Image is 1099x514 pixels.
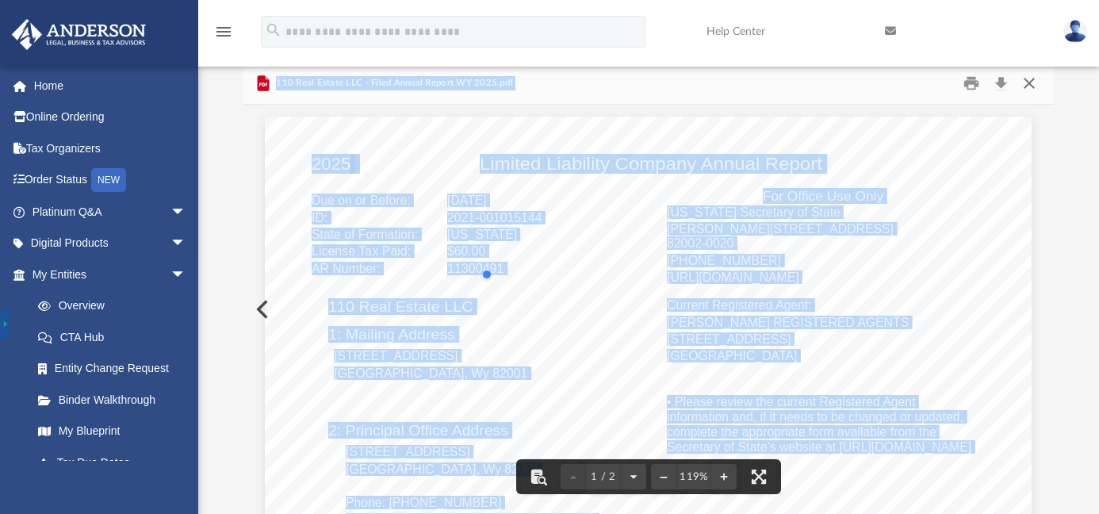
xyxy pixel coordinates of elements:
a: My Entitiesarrow_drop_down [11,259,210,290]
a: Home [11,70,210,102]
span: 110 Real Estate LLC - Filed Annual Report WY 2025.pdf [273,76,513,90]
div: File preview [243,105,1054,514]
span: [DATE] [447,194,487,207]
span: arrow_drop_down [170,259,202,291]
a: Platinum Q&Aarrow_drop_down [11,196,210,228]
span: 82002-0020 [667,237,733,250]
span: [US_STATE] [447,228,517,241]
button: Zoom out [651,459,676,494]
a: My Blueprint [22,416,202,447]
span: [GEOGRAPHIC_DATA] [667,350,797,362]
span: information and, if it needs to be changed or updated, [667,411,963,424]
a: Entity Change Request [22,353,210,385]
div: Document Viewer [243,105,1054,514]
span: [GEOGRAPHIC_DATA], Wy 82001 [346,463,539,476]
span: [US_STATE] Secretary of State [667,206,841,219]
span: [STREET_ADDRESS] [334,350,458,362]
span: [PERSON_NAME][STREET_ADDRESS] [667,223,894,236]
div: NEW [91,168,126,192]
span: [GEOGRAPHIC_DATA], Wy 82001 [334,367,527,380]
span: Due on or Before: [312,194,411,207]
span: [STREET_ADDRESS] [346,446,469,458]
a: Overview [22,290,210,322]
span: Current Registered Agent: [667,299,812,312]
button: Zoom in [711,459,737,494]
button: Enter fullscreen [741,459,776,494]
span: 1 / 2 [586,472,621,482]
span: [PERSON_NAME] REGISTERED AGENTS [667,316,909,329]
span: License Tax Paid: [312,245,411,258]
a: Digital Productsarrow_drop_down [11,228,210,259]
div: Preview [243,63,1054,514]
span: Secretary of State’s website at [URL][DOMAIN_NAME] [667,441,971,454]
span: 11300491 [447,263,504,275]
button: Close [1015,71,1043,96]
button: 1 / 2 [586,459,621,494]
span: Limited Liability Company Annual Report [480,155,822,173]
span: 1: Mailing Address [328,328,455,343]
i: menu [214,22,233,41]
span: Phone: [PHONE_NUMBER] [346,497,502,509]
button: Print [955,71,987,96]
span: State of Formation: [312,228,418,241]
button: Download [986,71,1015,96]
span: $60.00 [447,245,485,258]
span: 110 Real Estate LLC [328,300,473,315]
span: arrow_drop_down [170,196,202,228]
span: arrow_drop_down [170,228,202,260]
img: User Pic [1063,20,1087,43]
button: Next page [621,459,646,494]
span: complete the appropriate form available from the [667,426,936,439]
a: Online Ordering [11,102,210,133]
a: menu [214,30,233,41]
span: • Please review the current Registered Agent [667,396,916,409]
span: For Office Use Only [763,190,883,203]
button: Toggle findbar [521,459,556,494]
div: Current zoom level [676,472,711,482]
span: AR Number: [312,263,381,275]
a: CTA Hub [22,321,210,353]
span: 2: Principal Office Address [328,424,508,439]
img: Anderson Advisors Platinum Portal [7,19,151,50]
span: 2021-001015144 [447,212,542,224]
button: Previous File [243,287,278,332]
a: Tax Organizers [11,132,210,164]
span: [PHONE_NUMBER] [667,255,781,267]
span: 2025 [312,155,350,173]
a: Binder Walkthrough [22,384,210,416]
span: [URL][DOMAIN_NAME] [667,271,799,284]
span: ID: [312,212,327,224]
i: search [265,21,282,39]
a: Tax Due Dates [22,447,210,478]
span: [STREET_ADDRESS] [667,333,791,346]
a: Order StatusNEW [11,164,210,197]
